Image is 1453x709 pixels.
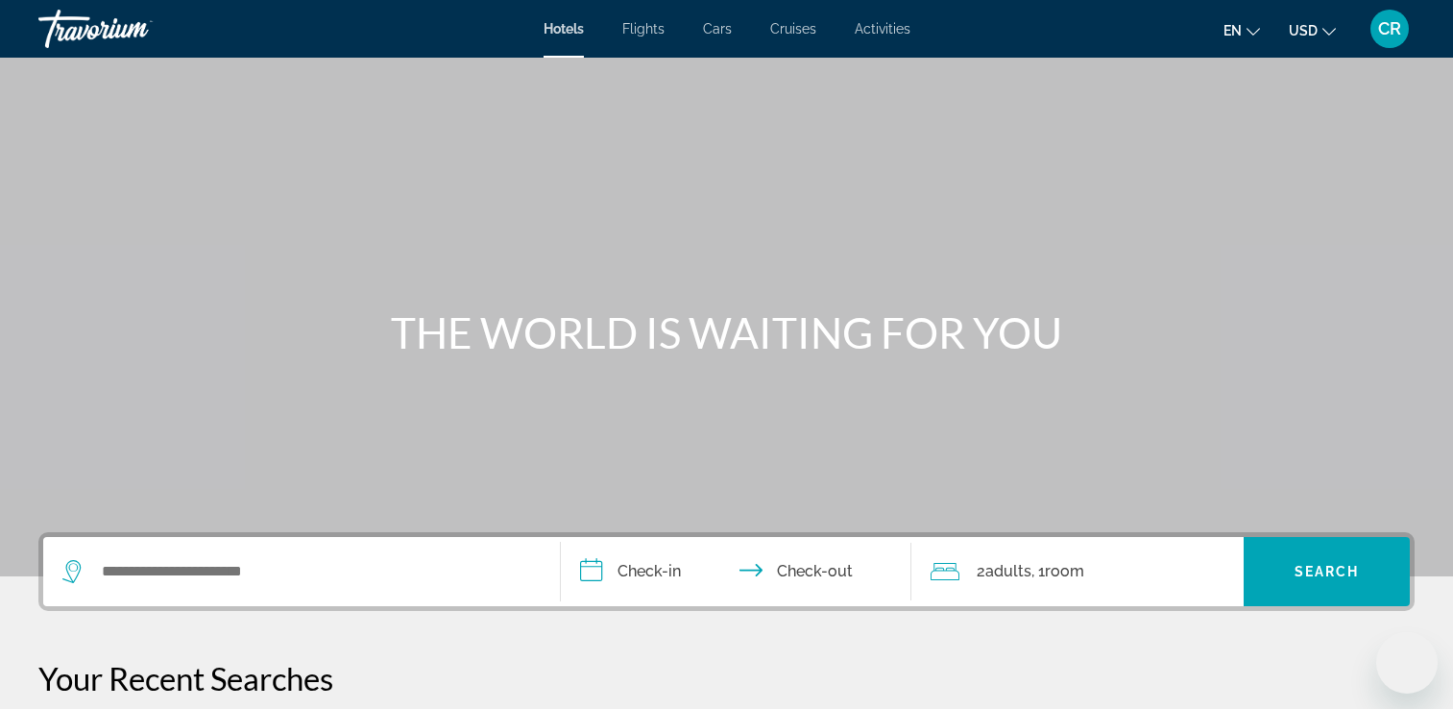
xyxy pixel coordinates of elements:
[855,21,910,37] a: Activities
[977,558,1031,585] span: 2
[1289,23,1318,38] span: USD
[38,659,1415,697] p: Your Recent Searches
[544,21,584,37] a: Hotels
[1223,16,1260,44] button: Change language
[1031,558,1084,585] span: , 1
[1295,564,1360,579] span: Search
[622,21,665,37] a: Flights
[1244,537,1410,606] button: Search
[367,307,1087,357] h1: THE WORLD IS WAITING FOR YOU
[38,4,230,54] a: Travorium
[561,537,912,606] button: Check in and out dates
[1376,632,1438,694] iframe: Button to launch messaging window
[1045,562,1084,580] span: Room
[985,562,1031,580] span: Adults
[43,537,1410,606] div: Search widget
[1378,19,1401,38] span: CR
[703,21,732,37] a: Cars
[911,537,1244,606] button: Travelers: 2 adults, 0 children
[1365,9,1415,49] button: User Menu
[770,21,816,37] a: Cruises
[1289,16,1336,44] button: Change currency
[1223,23,1242,38] span: en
